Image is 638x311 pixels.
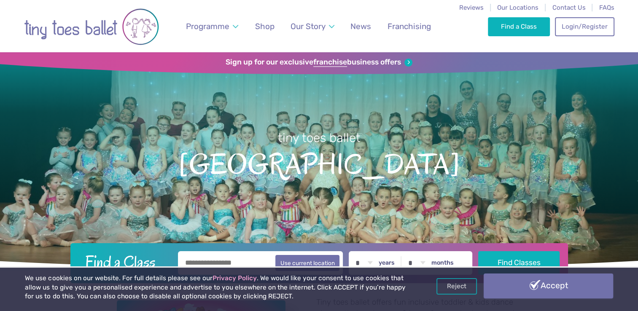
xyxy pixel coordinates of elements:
[484,273,613,298] a: Accept
[436,278,477,294] a: Reject
[488,17,550,36] a: Find a Class
[383,16,435,36] a: Franchising
[15,146,623,180] span: [GEOGRAPHIC_DATA]
[478,251,560,275] button: Find Classes
[278,131,361,145] small: tiny toes ballet
[552,4,585,11] a: Contact Us
[379,259,395,267] label: years
[25,274,407,301] p: We use cookies on our website. For full details please see our . We would like your consent to us...
[182,16,242,36] a: Programme
[599,4,614,11] a: FAQs
[459,4,484,11] a: Reviews
[255,21,275,31] span: Shop
[347,16,375,36] a: News
[291,21,326,31] span: Our Story
[78,251,172,272] h2: Find a Class
[286,16,338,36] a: Our Story
[388,21,431,31] span: Franchising
[555,17,614,36] a: Login/Register
[431,259,454,267] label: months
[226,58,412,67] a: Sign up for our exclusivefranchisebusiness offers
[275,255,340,271] button: Use current location
[350,21,371,31] span: News
[251,16,278,36] a: Shop
[497,4,538,11] a: Our Locations
[186,21,229,31] span: Programme
[212,274,256,282] a: Privacy Policy
[24,5,159,48] img: tiny toes ballet
[313,58,347,67] strong: franchise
